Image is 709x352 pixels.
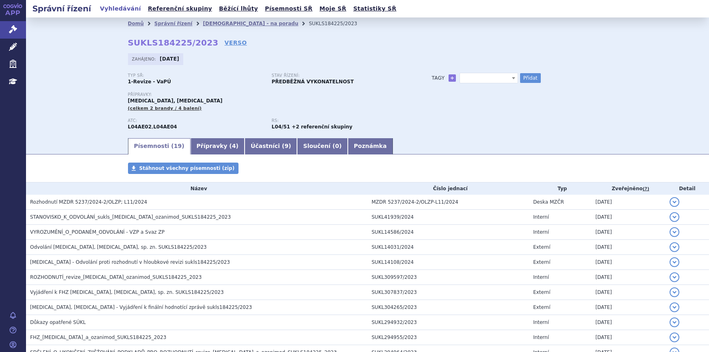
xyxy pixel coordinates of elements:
[262,3,315,14] a: Písemnosti SŘ
[533,289,550,295] span: Externí
[533,214,549,220] span: Interní
[203,21,298,26] a: [DEMOGRAPHIC_DATA] - na poradu
[591,270,665,285] td: [DATE]
[368,210,529,225] td: SUKL41939/2024
[533,199,564,205] span: Deska MZČR
[533,335,549,340] span: Interní
[30,259,230,265] span: PONVORY - Odvolání proti rozhodnutí v hloubkové revizi sukls184225/2023
[154,21,193,26] a: Správní řízení
[666,183,709,195] th: Detail
[128,92,416,97] p: Přípravky:
[128,118,272,130] div: ,
[670,317,679,327] button: detail
[591,210,665,225] td: [DATE]
[232,143,236,149] span: 4
[533,319,549,325] span: Interní
[132,56,158,62] span: Zahájeno:
[217,3,260,14] a: Běžící lhůty
[30,244,207,250] span: Odvolání PONVORY, ZEPOSIA, sp. zn. SUKLS184225/2023
[368,183,529,195] th: Číslo jednací
[128,73,264,78] p: Typ SŘ:
[670,287,679,297] button: detail
[26,183,368,195] th: Název
[30,214,231,220] span: STANOVISKO_K_ODVOLÁNÍ_sukls_ponesimod_ozanimod_SUKLS184225_2023
[591,195,665,210] td: [DATE]
[533,259,550,265] span: Externí
[591,315,665,330] td: [DATE]
[670,212,679,222] button: detail
[272,124,290,130] strong: ozanimod
[591,225,665,240] td: [DATE]
[30,335,166,340] span: FHZ_ponesimod_a_ozanimod_SUKLS184225_2023
[432,73,445,83] h3: Tagy
[533,304,550,310] span: Externí
[368,270,529,285] td: SUKL309597/2023
[30,229,165,235] span: VYROZUMĚNÍ_O_PODANÉM_ODVOLÁNÍ - VZP a Svaz ZP
[26,3,98,14] h2: Správní řízení
[533,244,550,250] span: Externí
[591,183,665,195] th: Zveřejněno
[30,289,224,295] span: Vyjádření k FHZ PONVORY, ZEPOSIA, sp. zn. SUKLS184225/2023
[591,285,665,300] td: [DATE]
[368,315,529,330] td: SUKL294932/2023
[128,163,239,174] a: Stáhnout všechny písemnosti (zip)
[272,79,354,85] strong: PŘEDBĚŽNÁ VYKONATELNOST
[284,143,288,149] span: 9
[591,330,665,345] td: [DATE]
[368,225,529,240] td: SUKL14586/2024
[128,98,223,104] span: [MEDICAL_DATA], [MEDICAL_DATA]
[591,255,665,270] td: [DATE]
[348,138,393,154] a: Poznámka
[533,229,549,235] span: Interní
[449,74,456,82] a: +
[368,195,529,210] td: MZDR 5237/2024-2/OLZP-L11/2024
[533,274,549,280] span: Interní
[160,56,179,62] strong: [DATE]
[670,332,679,342] button: detail
[30,319,86,325] span: Důkazy opatřené SÚKL
[520,73,541,83] button: Přidat
[670,242,679,252] button: detail
[368,255,529,270] td: SUKL14108/2024
[368,240,529,255] td: SUKL14031/2024
[139,165,235,171] span: Stáhnout všechny písemnosti (zip)
[245,138,297,154] a: Účastníci (9)
[529,183,591,195] th: Typ
[670,272,679,282] button: detail
[128,106,202,111] span: (celkem 2 brandy / 4 balení)
[128,21,144,26] a: Domů
[98,3,143,14] a: Vyhledávání
[292,124,352,130] strong: +2 referenční skupiny
[309,17,368,30] li: SUKLS184225/2023
[368,300,529,315] td: SUKL304265/2023
[128,124,152,130] strong: OZANIMOD
[670,197,679,207] button: detail
[191,138,245,154] a: Přípravky (4)
[670,302,679,312] button: detail
[368,285,529,300] td: SUKL307837/2023
[670,257,679,267] button: detail
[128,138,191,154] a: Písemnosti (19)
[351,3,399,14] a: Statistiky SŘ
[335,143,339,149] span: 0
[153,124,177,130] strong: PONESIMOD
[272,73,408,78] p: Stav řízení:
[30,199,147,205] span: Rozhodnutí MZDR 5237/2024-2/OLZP; L11/2024
[128,118,264,123] p: ATC:
[30,274,202,280] span: ROZHODNUTÍ_revize_ponesimod_ozanimod_SUKLS184225_2023
[591,240,665,255] td: [DATE]
[643,186,649,192] abbr: (?)
[368,330,529,345] td: SUKL294955/2023
[317,3,349,14] a: Moje SŘ
[670,227,679,237] button: detail
[128,38,219,48] strong: SUKLS184225/2023
[224,39,247,47] a: VERSO
[128,79,171,85] strong: 1-Revize - VaPÚ
[591,300,665,315] td: [DATE]
[272,118,408,123] p: RS:
[30,304,252,310] span: PONVORY, ZEPOSIA - Vyjádření k finální hodnotící zprávě sukls184225/2023
[145,3,215,14] a: Referenční skupiny
[174,143,182,149] span: 19
[297,138,347,154] a: Sloučení (0)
